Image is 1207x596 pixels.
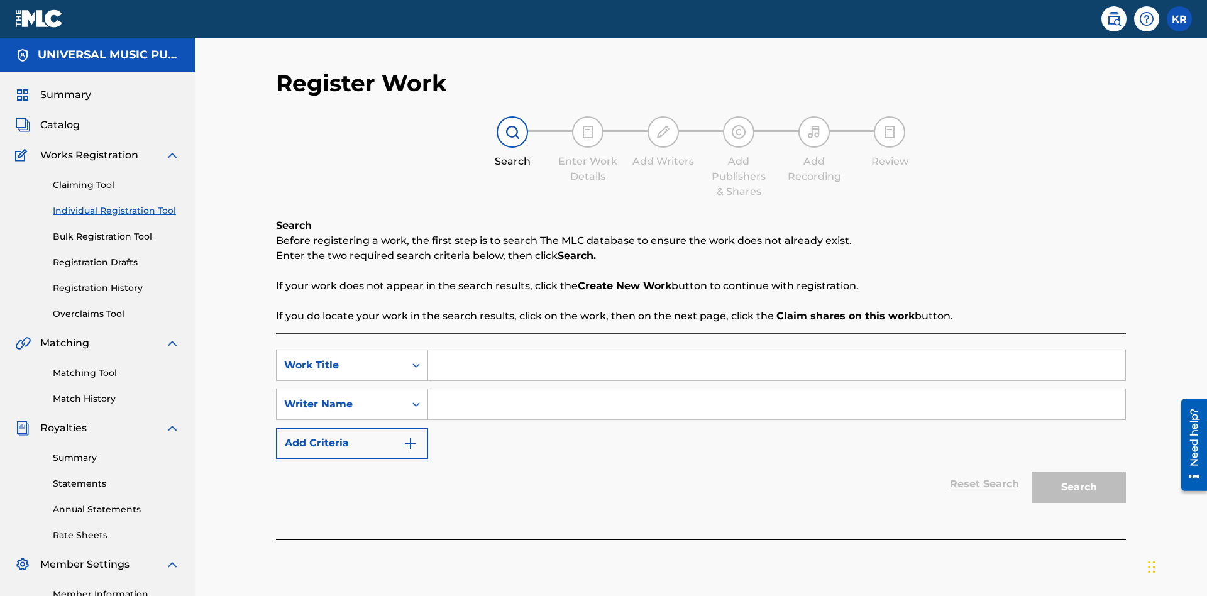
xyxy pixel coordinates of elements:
[15,87,30,102] img: Summary
[783,154,846,184] div: Add Recording
[776,310,915,322] strong: Claim shares on this work
[578,280,671,292] strong: Create New Work
[481,154,544,169] div: Search
[40,87,91,102] span: Summary
[276,219,312,231] b: Search
[1144,536,1207,596] iframe: Chat Widget
[38,48,180,62] h5: UNIVERSAL MUSIC PUB GROUP
[15,148,31,163] img: Works Registration
[165,421,180,436] img: expand
[1148,548,1155,586] div: Drag
[15,87,91,102] a: SummarySummary
[731,124,746,140] img: step indicator icon for Add Publishers & Shares
[165,336,180,351] img: expand
[580,124,595,140] img: step indicator icon for Enter Work Details
[556,154,619,184] div: Enter Work Details
[53,179,180,192] a: Claiming Tool
[1101,6,1127,31] a: Public Search
[276,350,1126,509] form: Search Form
[558,250,596,262] strong: Search.
[284,358,397,373] div: Work Title
[53,256,180,269] a: Registration Drafts
[276,428,428,459] button: Add Criteria
[15,421,30,436] img: Royalties
[1106,11,1122,26] img: search
[15,336,31,351] img: Matching
[403,436,418,451] img: 9d2ae6d4665cec9f34b9.svg
[276,233,1126,248] p: Before registering a work, the first step is to search The MLC database to ensure the work does n...
[656,124,671,140] img: step indicator icon for Add Writers
[15,118,30,133] img: Catalog
[276,69,447,97] h2: Register Work
[165,148,180,163] img: expand
[15,557,30,572] img: Member Settings
[40,421,87,436] span: Royalties
[276,248,1126,263] p: Enter the two required search criteria below, then click
[1139,11,1154,26] img: help
[165,557,180,572] img: expand
[53,503,180,516] a: Annual Statements
[53,367,180,380] a: Matching Tool
[53,282,180,295] a: Registration History
[15,48,30,63] img: Accounts
[632,154,695,169] div: Add Writers
[53,230,180,243] a: Bulk Registration Tool
[53,204,180,218] a: Individual Registration Tool
[40,118,80,133] span: Catalog
[53,529,180,542] a: Rate Sheets
[284,397,397,412] div: Writer Name
[15,118,80,133] a: CatalogCatalog
[707,154,770,199] div: Add Publishers & Shares
[882,124,897,140] img: step indicator icon for Review
[807,124,822,140] img: step indicator icon for Add Recording
[40,148,138,163] span: Works Registration
[1167,6,1192,31] div: User Menu
[505,124,520,140] img: step indicator icon for Search
[276,279,1126,294] p: If your work does not appear in the search results, click the button to continue with registration.
[1172,394,1207,497] iframe: Resource Center
[53,392,180,406] a: Match History
[53,307,180,321] a: Overclaims Tool
[40,336,89,351] span: Matching
[1134,6,1159,31] div: Help
[15,9,63,28] img: MLC Logo
[276,309,1126,324] p: If you do locate your work in the search results, click on the work, then on the next page, click...
[40,557,130,572] span: Member Settings
[53,477,180,490] a: Statements
[53,451,180,465] a: Summary
[858,154,921,169] div: Review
